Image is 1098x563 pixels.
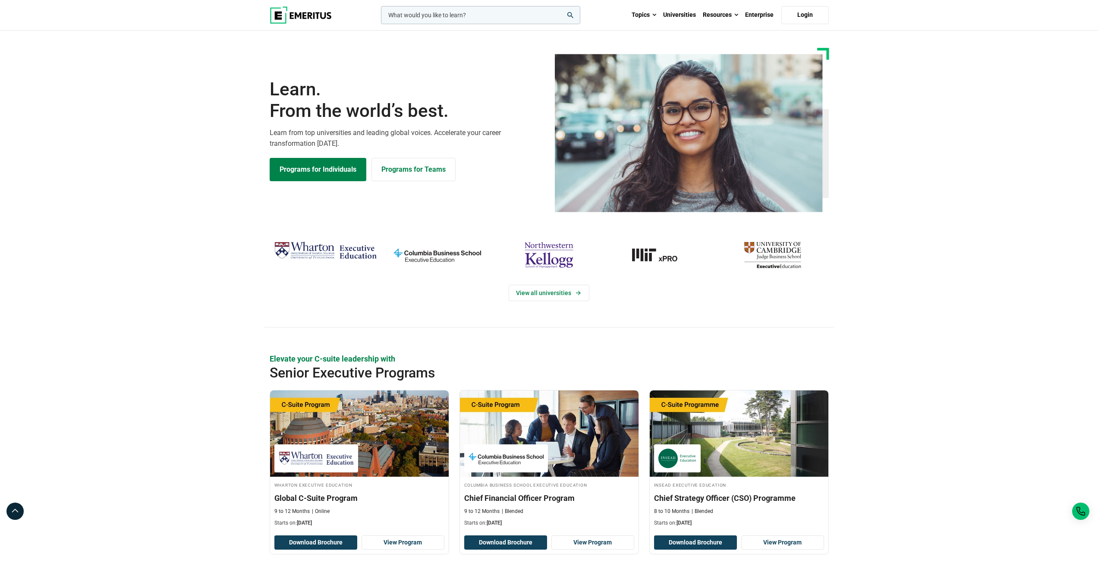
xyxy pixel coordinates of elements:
img: Learn from the world's best [555,54,823,212]
a: Leadership Course by INSEAD Executive Education - October 14, 2025 INSEAD Executive Education INS... [650,390,828,531]
a: MIT-xPRO [609,238,712,272]
p: Starts on: [274,519,444,527]
p: 8 to 10 Months [654,508,689,515]
img: columbia-business-school [386,238,489,272]
h3: Chief Financial Officer Program [464,493,634,503]
a: View Program [741,535,824,550]
h3: Chief Strategy Officer (CSO) Programme [654,493,824,503]
a: Leadership Course by Wharton Executive Education - September 24, 2025 Wharton Executive Education... [270,390,449,531]
span: [DATE] [676,520,692,526]
p: Starts on: [464,519,634,527]
p: Blended [502,508,523,515]
span: [DATE] [487,520,502,526]
h3: Global C-Suite Program [274,493,444,503]
a: View Universities [509,285,589,301]
button: Download Brochure [654,535,737,550]
img: cambridge-judge-business-school [721,238,824,272]
a: View Program [362,535,444,550]
img: Chief Financial Officer Program | Online Finance Course [460,390,639,477]
img: Chief Strategy Officer (CSO) Programme | Online Leadership Course [650,390,828,477]
p: 9 to 12 Months [274,508,310,515]
h4: Wharton Executive Education [274,481,444,488]
a: Finance Course by Columbia Business School Executive Education - September 29, 2025 Columbia Busi... [460,390,639,531]
p: Elevate your C-suite leadership with [270,353,829,364]
p: Online [312,508,330,515]
p: Blended [692,508,713,515]
a: Explore Programs [270,158,366,181]
input: woocommerce-product-search-field-0 [381,6,580,24]
p: 9 to 12 Months [464,508,500,515]
img: Wharton Executive Education [274,238,377,264]
p: Starts on: [654,519,824,527]
a: Login [781,6,829,24]
img: Columbia Business School Executive Education [469,449,544,468]
a: Explore for Business [371,158,456,181]
button: Download Brochure [274,535,357,550]
img: northwestern-kellogg [497,238,601,272]
h4: INSEAD Executive Education [654,481,824,488]
p: Learn from top universities and leading global voices. Accelerate your career transformation [DATE]. [270,127,544,149]
span: [DATE] [297,520,312,526]
img: Global C-Suite Program | Online Leadership Course [270,390,449,477]
img: INSEAD Executive Education [658,449,696,468]
img: MIT xPRO [609,238,712,272]
h4: Columbia Business School Executive Education [464,481,634,488]
h1: Learn. [270,79,544,122]
span: From the world’s best. [270,100,544,122]
button: Download Brochure [464,535,547,550]
img: Wharton Executive Education [279,449,354,468]
a: View Program [551,535,634,550]
h2: Senior Executive Programs [270,364,773,381]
